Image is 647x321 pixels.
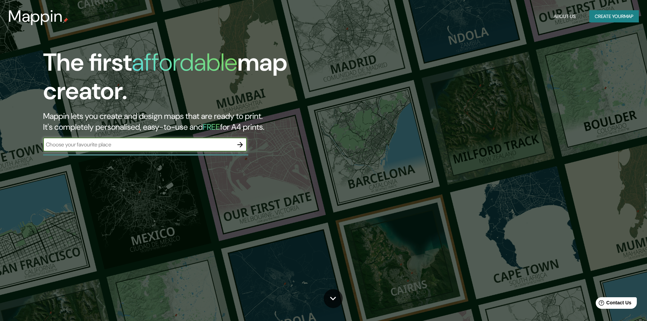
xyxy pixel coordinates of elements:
h1: affordable [132,47,237,78]
img: mappin-pin [63,18,68,23]
button: About Us [551,10,578,23]
h5: FREE [203,122,220,132]
input: Choose your favourite place [43,141,233,148]
iframe: Help widget launcher [587,295,640,314]
h2: Mappin lets you create and design maps that are ready to print. It's completely personalised, eas... [43,111,367,132]
button: Create yourmap [589,10,639,23]
h1: The first map creator. [43,48,367,111]
h3: Mappin [8,7,63,26]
